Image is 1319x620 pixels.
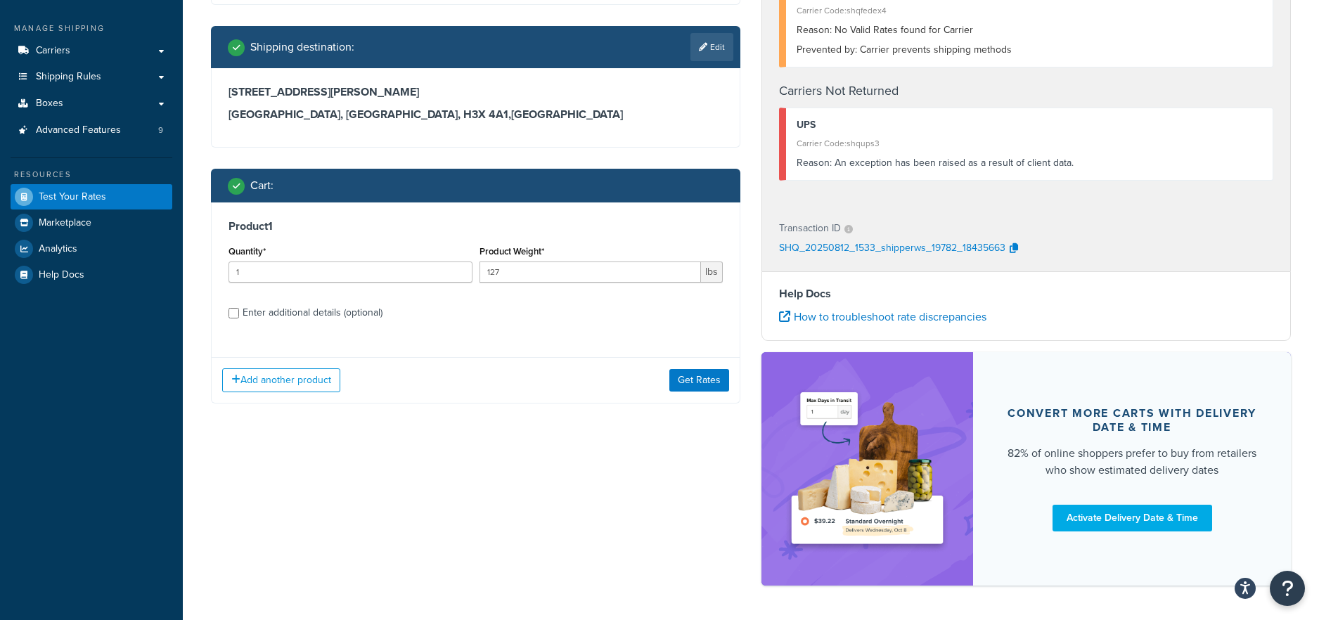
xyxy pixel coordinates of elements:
div: Manage Shipping [11,22,172,34]
a: Advanced Features9 [11,117,172,143]
span: lbs [701,261,723,283]
span: Carriers [36,45,70,57]
a: Carriers [11,38,172,64]
div: Carrier prevents shipping methods [797,40,1262,60]
h3: [GEOGRAPHIC_DATA], [GEOGRAPHIC_DATA], H3X 4A1 , [GEOGRAPHIC_DATA] [229,108,723,122]
div: Carrier Code: shqfedex4 [797,1,1262,20]
span: Test Your Rates [39,191,106,203]
div: Convert more carts with delivery date & time [1007,406,1257,434]
span: Shipping Rules [36,71,101,83]
img: feature-image-ddt-36eae7f7280da8017bfb280eaccd9c446f90b1fe08728e4019434db127062ab4.png [783,373,952,564]
div: UPS [797,115,1262,135]
a: How to troubleshoot rate discrepancies [779,309,986,325]
p: Transaction ID [779,219,841,238]
div: An exception has been raised as a result of client data. [797,153,1262,173]
button: Add another product [222,368,340,392]
div: Carrier Code: shqups3 [797,134,1262,153]
a: Shipping Rules [11,64,172,90]
h3: [STREET_ADDRESS][PERSON_NAME] [229,85,723,99]
a: Help Docs [11,262,172,288]
a: Boxes [11,91,172,117]
a: Edit [690,33,733,61]
div: Enter additional details (optional) [243,303,382,323]
button: Get Rates [669,369,729,392]
label: Quantity* [229,246,266,257]
span: Boxes [36,98,63,110]
div: 82% of online shoppers prefer to buy from retailers who show estimated delivery dates [1007,445,1257,479]
label: Product Weight* [480,246,544,257]
a: Test Your Rates [11,184,172,209]
input: 0.00 [480,261,702,283]
h2: Shipping destination : [250,41,354,53]
span: Help Docs [39,269,84,281]
h4: Carriers Not Returned [779,82,1273,101]
input: 0.0 [229,261,472,283]
span: Advanced Features [36,124,121,136]
li: Advanced Features [11,117,172,143]
div: Resources [11,169,172,181]
span: Reason: [797,22,832,37]
a: Analytics [11,236,172,261]
button: Open Resource Center [1270,571,1305,606]
a: Activate Delivery Date & Time [1053,505,1212,531]
div: No Valid Rates found for Carrier [797,20,1262,40]
input: Enter additional details (optional) [229,308,239,318]
a: Marketplace [11,210,172,235]
span: Marketplace [39,217,91,229]
h4: Help Docs [779,285,1273,302]
span: Analytics [39,243,77,255]
h2: Cart : [250,179,274,192]
p: SHQ_20250812_1533_shipperws_19782_18435663 [779,238,1005,259]
span: Reason: [797,155,832,170]
span: 9 [158,124,163,136]
h3: Product 1 [229,219,723,233]
span: Prevented by: [797,42,857,57]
